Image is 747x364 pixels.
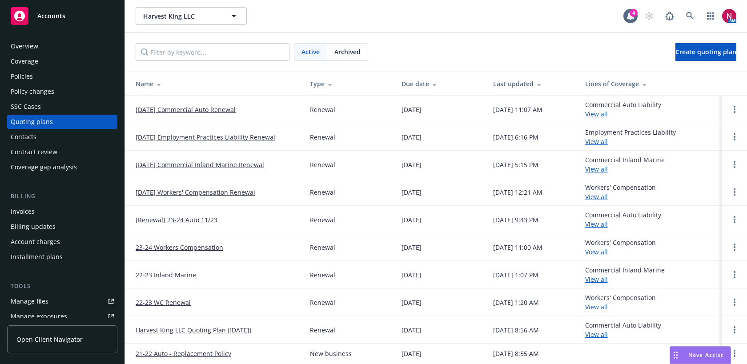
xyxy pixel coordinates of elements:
[136,215,217,224] a: [Renewal] 23-24 Auto 11/23
[702,7,719,25] a: Switch app
[640,7,658,25] a: Start snowing
[11,84,54,99] div: Policy changes
[585,155,665,174] div: Commercial Inland Marine
[37,12,65,20] span: Accounts
[310,105,335,114] div: Renewal
[11,130,36,144] div: Contacts
[585,110,608,118] a: View all
[7,4,117,28] a: Accounts
[310,160,335,169] div: Renewal
[310,270,335,280] div: Renewal
[729,297,740,308] a: Open options
[729,132,740,142] a: Open options
[7,69,117,84] a: Policies
[7,115,117,129] a: Quoting plans
[7,145,117,159] a: Contract review
[729,104,740,115] a: Open options
[402,349,422,358] div: [DATE]
[729,159,740,170] a: Open options
[11,250,63,264] div: Installment plans
[7,54,117,68] a: Coverage
[136,349,231,358] a: 21-22 Auto - Replacement Policy
[675,48,736,56] span: Create quoting plan
[493,349,539,358] div: [DATE] 8:55 AM
[402,188,422,197] div: [DATE]
[585,220,608,228] a: View all
[7,294,117,308] a: Manage files
[729,269,740,280] a: Open options
[585,238,656,256] div: Workers' Compensation
[402,105,422,114] div: [DATE]
[585,248,608,256] a: View all
[11,39,38,53] div: Overview
[7,192,117,201] div: Billing
[136,160,264,169] a: [DATE] Commercial Inland Marine Renewal
[402,215,422,224] div: [DATE]
[585,210,661,229] div: Commercial Auto Liability
[729,348,740,359] a: Open options
[7,84,117,99] a: Policy changes
[11,220,56,234] div: Billing updates
[585,100,661,119] div: Commercial Auto Liability
[402,325,422,335] div: [DATE]
[136,243,223,252] a: 23-24 Workers Compensation
[402,160,422,169] div: [DATE]
[729,242,740,252] a: Open options
[729,214,740,225] a: Open options
[402,132,422,142] div: [DATE]
[143,12,220,21] span: Harvest King LLC
[585,137,608,146] a: View all
[310,349,352,358] div: New business
[136,132,275,142] a: [DATE] Employment Practices Liability Renewal
[136,270,196,280] a: 22-23 Inland Marine
[585,293,656,312] div: Workers' Compensation
[7,220,117,234] a: Billing updates
[310,325,335,335] div: Renewal
[11,69,33,84] div: Policies
[585,330,608,339] a: View all
[7,235,117,249] a: Account charges
[310,188,335,197] div: Renewal
[585,320,661,339] div: Commercial Auto Liability
[136,105,236,114] a: [DATE] Commercial Auto Renewal
[585,183,656,201] div: Workers' Compensation
[310,79,387,88] div: Type
[11,160,77,174] div: Coverage gap analysis
[136,7,247,25] button: Harvest King LLC
[136,79,296,88] div: Name
[670,346,731,364] button: Nova Assist
[11,294,48,308] div: Manage files
[16,335,83,344] span: Open Client Navigator
[722,9,736,23] img: photo
[11,54,38,68] div: Coverage
[585,275,608,284] a: View all
[585,265,665,284] div: Commercial Inland Marine
[493,270,538,280] div: [DATE] 1:07 PM
[493,243,542,252] div: [DATE] 11:00 AM
[136,43,289,61] input: Filter by keyword...
[585,303,608,311] a: View all
[7,39,117,53] a: Overview
[310,298,335,307] div: Renewal
[310,243,335,252] div: Renewal
[11,235,60,249] div: Account charges
[681,7,699,25] a: Search
[585,192,608,201] a: View all
[675,43,736,61] a: Create quoting plan
[136,298,191,307] a: 22-23 WC Renewal
[670,347,681,364] div: Drag to move
[630,9,638,17] div: 4
[493,298,539,307] div: [DATE] 1:20 AM
[7,250,117,264] a: Installment plans
[402,243,422,252] div: [DATE]
[7,130,117,144] a: Contacts
[310,215,335,224] div: Renewal
[7,204,117,219] a: Invoices
[11,204,35,219] div: Invoices
[136,188,255,197] a: [DATE] Workers' Compensation Renewal
[493,325,539,335] div: [DATE] 8:56 AM
[493,132,538,142] div: [DATE] 6:16 PM
[11,115,53,129] div: Quoting plans
[493,160,538,169] div: [DATE] 5:15 PM
[493,188,542,197] div: [DATE] 12:21 AM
